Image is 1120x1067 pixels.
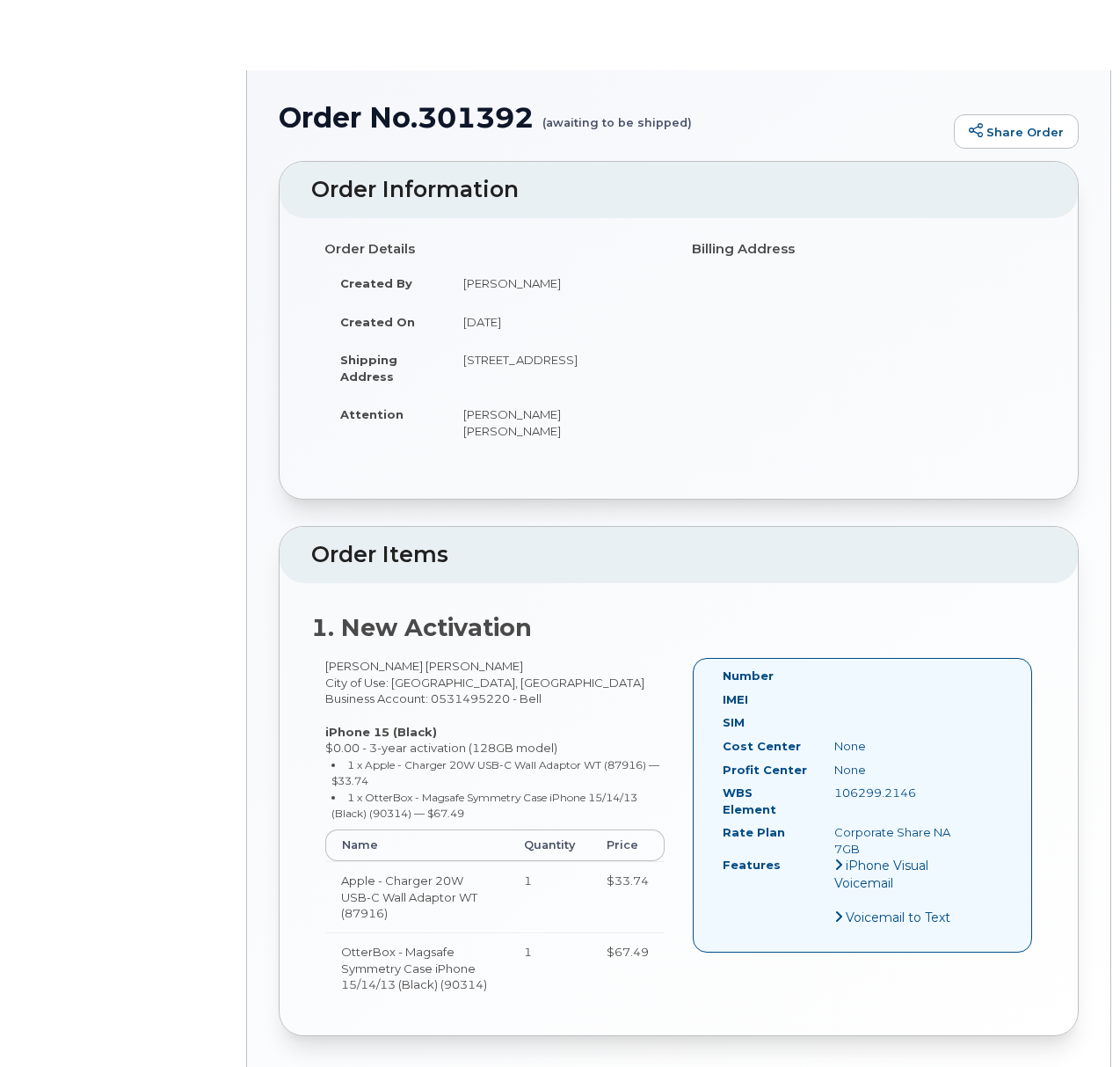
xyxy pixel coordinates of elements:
label: Rate Plan [723,824,785,841]
th: Name [325,829,508,861]
small: 1 x OtterBox - Magsafe Symmetry Case iPhone 15/14/13 (Black) (90314) — $67.49 [331,791,637,821]
label: Features [723,857,781,873]
h4: Order Details [324,242,665,257]
strong: iPhone 15 (Black) [325,725,437,739]
div: [PERSON_NAME] [PERSON_NAME] City of Use: [GEOGRAPHIC_DATA], [GEOGRAPHIC_DATA] Business Account: 0... [311,658,679,1019]
th: Quantity [508,829,591,861]
td: Apple - Charger 20W USB-C Wall Adaptor WT (87916) [325,861,508,932]
th: Price [591,829,665,861]
td: 1 [508,861,591,932]
label: Number [723,668,774,684]
span: iPhone Visual Voicemail [834,858,928,891]
td: [STREET_ADDRESS] [447,340,665,395]
h2: Order Items [311,543,1046,567]
td: [DATE] [447,303,665,341]
td: OtterBox - Magsafe Symmetry Case iPhone 15/14/13 (Black) (90314) [325,932,508,1004]
label: SIM [723,714,745,731]
span: Voicemail to Text [846,910,950,925]
label: Profit Center [723,762,807,778]
strong: Created On [340,315,415,329]
h2: Order Information [311,178,1046,202]
td: [PERSON_NAME] [447,264,665,303]
small: (awaiting to be shipped) [542,102,692,129]
strong: Shipping Address [340,353,397,384]
div: 106299.2146 [821,785,977,801]
strong: Created By [340,276,412,290]
h1: Order No.301392 [279,102,945,133]
label: WBS Element [723,785,808,817]
td: [PERSON_NAME] [PERSON_NAME] [447,395,665,449]
strong: Attention [340,407,404,421]
label: IMEI [723,691,748,708]
small: 1 x Apple - Charger 20W USB-C Wall Adaptor WT (87916) — $33.74 [331,758,659,788]
h4: Billing Address [692,242,1033,257]
div: None [821,738,977,755]
div: None [821,762,977,778]
div: Corporate Share NA 7GB [821,824,977,857]
td: 1 [508,932,591,1004]
label: Cost Center [723,738,801,755]
strong: 1. New Activation [311,613,532,642]
td: $67.49 [591,932,665,1004]
td: $33.74 [591,861,665,932]
a: Share Order [954,114,1079,150]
